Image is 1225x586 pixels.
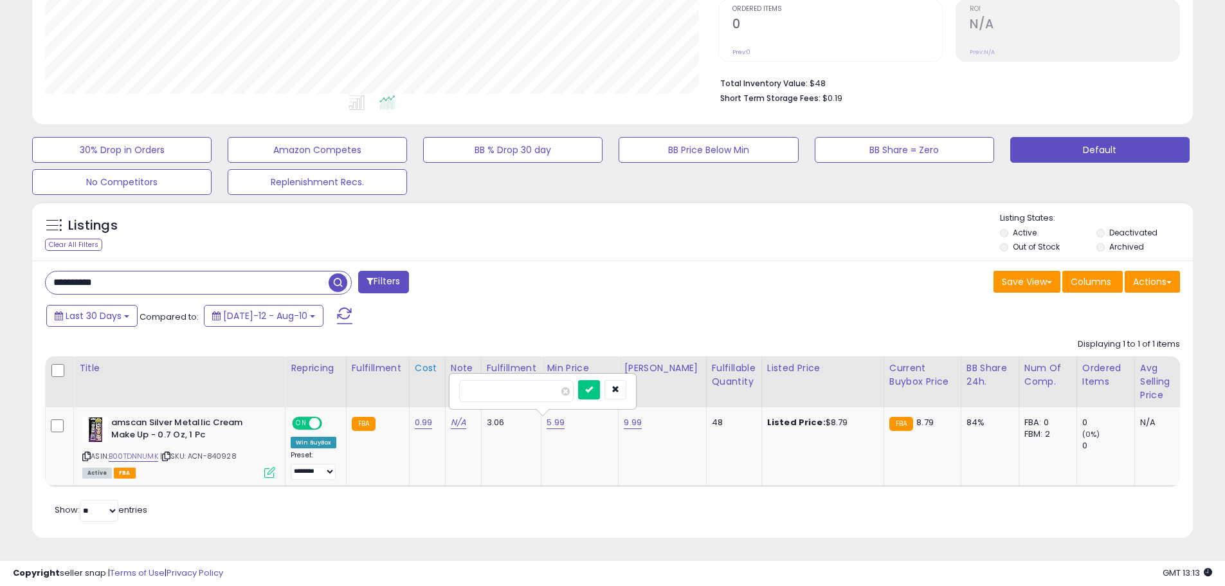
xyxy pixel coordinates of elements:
[1062,271,1123,293] button: Columns
[82,468,112,479] span: All listings currently available for purchase on Amazon
[46,305,138,327] button: Last 30 Days
[1024,362,1071,389] div: Num of Comp.
[291,437,336,448] div: Win BuyBox
[79,362,280,375] div: Title
[204,305,323,327] button: [DATE]-12 - Aug-10
[223,309,307,322] span: [DATE]-12 - Aug-10
[451,362,476,375] div: Note
[415,362,440,375] div: Cost
[767,417,874,428] div: $8.79
[293,418,309,429] span: ON
[732,6,942,13] span: Ordered Items
[487,417,532,428] div: 3.06
[1082,429,1100,439] small: (0%)
[732,48,750,56] small: Prev: 0
[889,417,913,431] small: FBA
[1024,428,1067,440] div: FBM: 2
[487,362,536,389] div: Fulfillment Cost
[889,362,956,389] div: Current Buybox Price
[1140,417,1183,428] div: N/A
[291,451,336,480] div: Preset:
[1125,271,1180,293] button: Actions
[55,504,147,516] span: Show: entries
[140,311,199,323] span: Compared to:
[291,362,341,375] div: Repricing
[712,417,752,428] div: 48
[720,78,808,89] b: Total Inventory Value:
[415,416,433,429] a: 0.99
[320,418,341,429] span: OFF
[82,417,108,443] img: 41AUg86anYL._SL40_.jpg
[167,567,223,579] a: Privacy Policy
[1013,241,1060,252] label: Out of Stock
[32,137,212,163] button: 30% Drop in Orders
[228,169,407,195] button: Replenishment Recs.
[767,362,878,375] div: Listed Price
[45,239,102,251] div: Clear All Filters
[1000,212,1193,224] p: Listing States:
[13,567,223,580] div: seller snap | |
[1082,417,1134,428] div: 0
[916,416,934,428] span: 8.79
[1082,440,1134,452] div: 0
[358,271,408,293] button: Filters
[1140,362,1187,402] div: Avg Selling Price
[720,93,821,104] b: Short Term Storage Fees:
[68,217,118,235] h5: Listings
[1109,227,1157,238] label: Deactivated
[66,309,122,322] span: Last 30 Days
[82,417,275,477] div: ASIN:
[619,137,798,163] button: BB Price Below Min
[712,362,756,389] div: Fulfillable Quantity
[624,416,642,429] a: 9.99
[451,416,466,429] a: N/A
[966,362,1013,389] div: BB Share 24h.
[1082,362,1129,389] div: Ordered Items
[1010,137,1190,163] button: Default
[352,362,404,375] div: Fulfillment
[1071,275,1111,288] span: Columns
[547,362,613,375] div: Min Price
[109,451,158,462] a: B00TDNNUMK
[1013,227,1037,238] label: Active
[970,17,1179,34] h2: N/A
[110,567,165,579] a: Terms of Use
[815,137,994,163] button: BB Share = Zero
[1163,567,1212,579] span: 2025-09-12 13:13 GMT
[111,417,268,444] b: amscan Silver Metallic Cream Make Up - 0.7 Oz, 1 Pc
[352,417,376,431] small: FBA
[966,417,1009,428] div: 84%
[1024,417,1067,428] div: FBA: 0
[1109,241,1144,252] label: Archived
[822,92,842,104] span: $0.19
[160,451,237,461] span: | SKU: ACN-840928
[970,48,995,56] small: Prev: N/A
[13,567,60,579] strong: Copyright
[994,271,1060,293] button: Save View
[732,17,942,34] h2: 0
[547,416,565,429] a: 5.99
[423,137,603,163] button: BB % Drop 30 day
[228,137,407,163] button: Amazon Competes
[114,468,136,479] span: FBA
[624,362,700,375] div: [PERSON_NAME]
[32,169,212,195] button: No Competitors
[970,6,1179,13] span: ROI
[720,75,1170,90] li: $48
[1078,338,1180,351] div: Displaying 1 to 1 of 1 items
[767,416,826,428] b: Listed Price:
